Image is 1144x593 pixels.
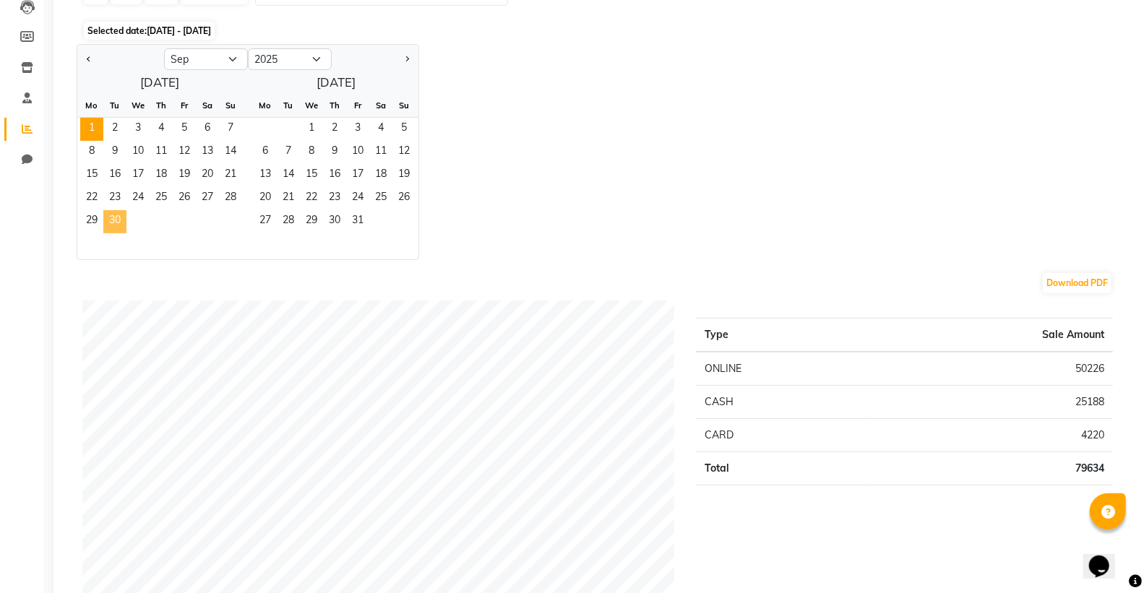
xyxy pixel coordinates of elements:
div: Saturday, October 18, 2025 [369,164,392,187]
span: 4 [150,118,173,141]
div: Friday, September 12, 2025 [173,141,196,164]
div: Wednesday, September 10, 2025 [126,141,150,164]
span: 20 [196,164,219,187]
div: Tu [103,94,126,117]
div: Monday, October 20, 2025 [254,187,277,210]
div: Thursday, October 2, 2025 [323,118,346,141]
td: CASH [696,386,865,419]
span: 17 [126,164,150,187]
span: 24 [126,187,150,210]
div: Thursday, September 11, 2025 [150,141,173,164]
span: 10 [126,141,150,164]
div: Saturday, September 13, 2025 [196,141,219,164]
span: 13 [254,164,277,187]
span: 15 [80,164,103,187]
th: Type [696,319,865,352]
span: 6 [254,141,277,164]
span: 25 [369,187,392,210]
div: Friday, September 26, 2025 [173,187,196,210]
span: 1 [80,118,103,141]
div: Thursday, September 25, 2025 [150,187,173,210]
span: Selected date: [84,22,215,40]
span: 12 [392,141,416,164]
div: Thursday, October 30, 2025 [323,210,346,233]
span: 7 [277,141,300,164]
span: 2 [103,118,126,141]
span: 7 [219,118,242,141]
span: 26 [173,187,196,210]
span: 29 [80,210,103,233]
span: 23 [323,187,346,210]
div: Tuesday, October 21, 2025 [277,187,300,210]
span: 5 [392,118,416,141]
div: Sunday, October 5, 2025 [392,118,416,141]
div: Saturday, October 25, 2025 [369,187,392,210]
div: We [126,94,150,117]
div: Tuesday, October 28, 2025 [277,210,300,233]
div: Monday, October 27, 2025 [254,210,277,233]
div: Monday, September 8, 2025 [80,141,103,164]
span: 10 [346,141,369,164]
td: 79634 [865,452,1113,485]
span: 29 [300,210,323,233]
span: 14 [277,164,300,187]
div: Mo [254,94,277,117]
div: We [300,94,323,117]
span: 18 [150,164,173,187]
button: Download PDF [1043,273,1111,293]
td: ONLINE [696,352,865,386]
div: Tuesday, September 9, 2025 [103,141,126,164]
div: Saturday, September 20, 2025 [196,164,219,187]
th: Sale Amount [865,319,1113,352]
span: 21 [277,187,300,210]
span: 13 [196,141,219,164]
div: Tuesday, September 16, 2025 [103,164,126,187]
div: Sunday, September 21, 2025 [219,164,242,187]
td: 25188 [865,386,1113,419]
div: Wednesday, October 8, 2025 [300,141,323,164]
div: Thursday, October 23, 2025 [323,187,346,210]
div: Saturday, September 6, 2025 [196,118,219,141]
select: Select year [248,48,332,70]
span: 8 [300,141,323,164]
div: Sunday, October 26, 2025 [392,187,416,210]
div: Monday, September 15, 2025 [80,164,103,187]
div: Th [323,94,346,117]
span: 19 [173,164,196,187]
span: 11 [369,141,392,164]
div: Tuesday, September 23, 2025 [103,187,126,210]
span: 17 [346,164,369,187]
div: Friday, September 5, 2025 [173,118,196,141]
div: Monday, September 22, 2025 [80,187,103,210]
div: Sunday, September 7, 2025 [219,118,242,141]
div: Sunday, October 19, 2025 [392,164,416,187]
div: Wednesday, October 15, 2025 [300,164,323,187]
span: 14 [219,141,242,164]
button: Previous month [83,48,95,71]
div: Tuesday, September 2, 2025 [103,118,126,141]
span: 27 [196,187,219,210]
span: 18 [369,164,392,187]
div: Wednesday, September 3, 2025 [126,118,150,141]
span: 27 [254,210,277,233]
span: 12 [173,141,196,164]
div: Friday, September 19, 2025 [173,164,196,187]
div: Sunday, September 28, 2025 [219,187,242,210]
div: Saturday, September 27, 2025 [196,187,219,210]
span: 24 [346,187,369,210]
div: Monday, October 13, 2025 [254,164,277,187]
td: 4220 [865,419,1113,452]
span: 19 [392,164,416,187]
span: 11 [150,141,173,164]
div: Saturday, October 11, 2025 [369,141,392,164]
div: Sunday, September 14, 2025 [219,141,242,164]
div: Wednesday, October 29, 2025 [300,210,323,233]
td: 50226 [865,352,1113,386]
div: Wednesday, September 24, 2025 [126,187,150,210]
span: 23 [103,187,126,210]
div: Friday, October 3, 2025 [346,118,369,141]
iframe: chat widget [1083,535,1130,579]
span: 9 [103,141,126,164]
div: Fr [346,94,369,117]
div: Monday, September 1, 2025 [80,118,103,141]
